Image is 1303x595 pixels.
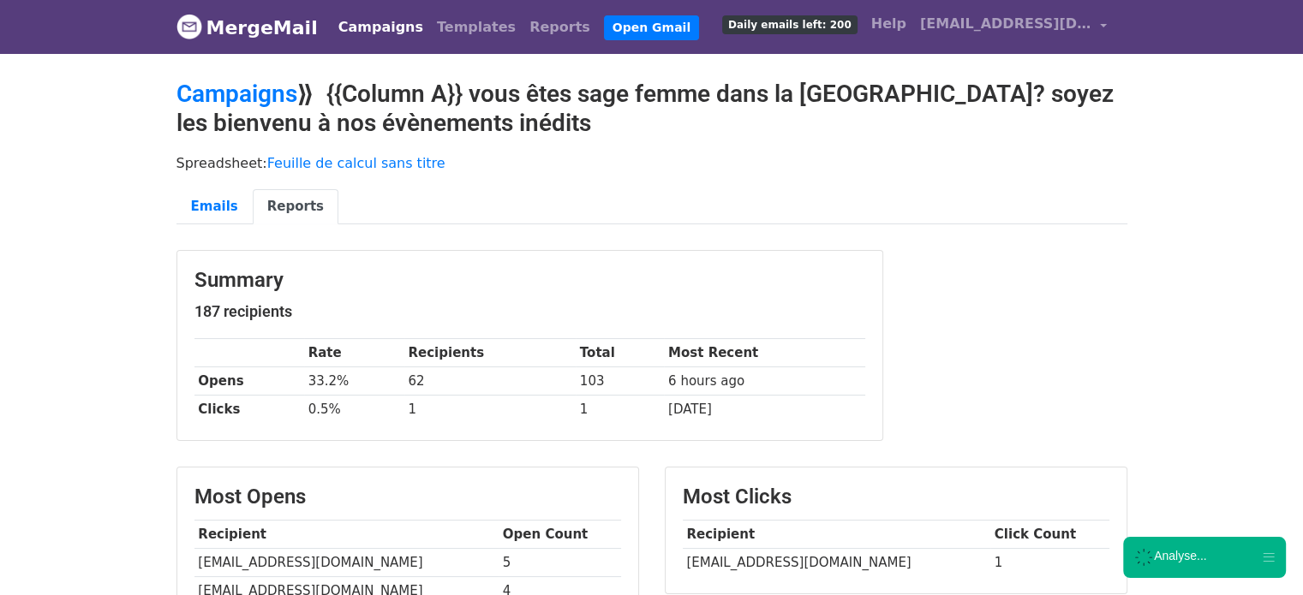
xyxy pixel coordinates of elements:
[176,80,297,108] a: Campaigns
[913,7,1114,47] a: [EMAIL_ADDRESS][DOMAIN_NAME]
[576,396,664,424] td: 1
[1217,513,1303,595] iframe: Chat Widget
[990,521,1109,549] th: Click Count
[176,154,1127,172] p: Spreadsheet:
[664,396,864,424] td: [DATE]
[194,302,865,321] h5: 187 recipients
[176,14,202,39] img: MergeMail logo
[404,339,576,367] th: Recipients
[304,367,404,396] td: 33.2%
[664,339,864,367] th: Most Recent
[194,367,304,396] th: Opens
[715,7,864,41] a: Daily emails left: 200
[267,155,445,171] a: Feuille de calcul sans titre
[722,15,858,34] span: Daily emails left: 200
[253,189,338,224] a: Reports
[683,521,990,549] th: Recipient
[194,521,499,549] th: Recipient
[304,339,404,367] th: Rate
[683,549,990,577] td: [EMAIL_ADDRESS][DOMAIN_NAME]
[523,10,597,45] a: Reports
[920,14,1091,34] span: [EMAIL_ADDRESS][DOMAIN_NAME]
[194,396,304,424] th: Clicks
[176,189,253,224] a: Emails
[990,549,1109,577] td: 1
[499,549,621,577] td: 5
[176,80,1127,137] h2: ⟫ {{Column A}} vous êtes sage femme dans la [GEOGRAPHIC_DATA]? soyez les bienvenu à nos évènement...
[604,15,699,40] a: Open Gmail
[404,396,576,424] td: 1
[499,521,621,549] th: Open Count
[430,10,523,45] a: Templates
[864,7,913,41] a: Help
[332,10,430,45] a: Campaigns
[576,367,664,396] td: 103
[683,485,1109,509] h3: Most Clicks
[176,9,318,45] a: MergeMail
[194,485,621,509] h3: Most Opens
[404,367,576,396] td: 62
[1217,513,1303,595] div: Widget de chat
[664,367,864,396] td: 6 hours ago
[194,549,499,577] td: [EMAIL_ADDRESS][DOMAIN_NAME]
[194,268,865,293] h3: Summary
[304,396,404,424] td: 0.5%
[576,339,664,367] th: Total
